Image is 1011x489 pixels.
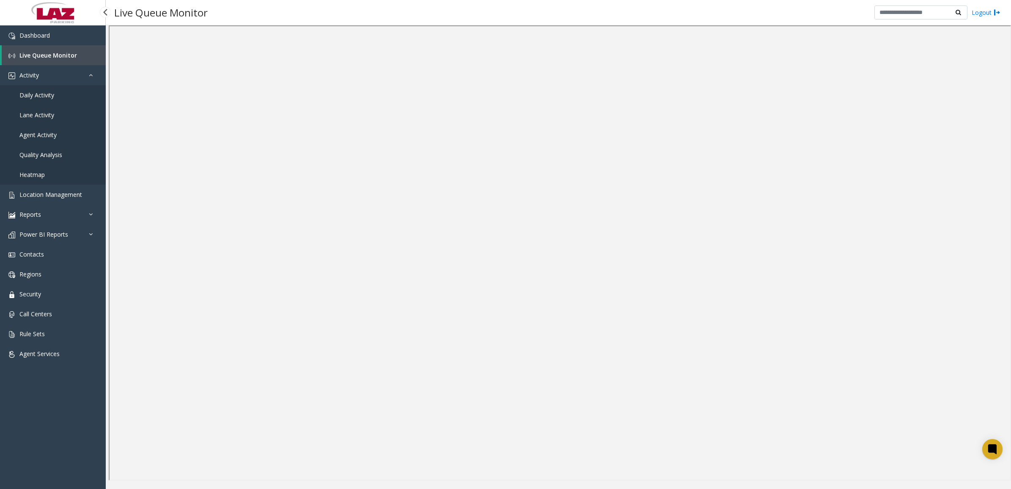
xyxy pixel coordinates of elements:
[19,91,54,99] span: Daily Activity
[8,311,15,318] img: 'icon'
[8,351,15,358] img: 'icon'
[19,250,44,258] span: Contacts
[8,33,15,39] img: 'icon'
[19,51,77,59] span: Live Queue Monitor
[19,131,57,139] span: Agent Activity
[994,8,1000,17] img: logout
[19,330,45,338] span: Rule Sets
[972,8,1000,17] a: Logout
[19,230,68,238] span: Power BI Reports
[19,31,50,39] span: Dashboard
[19,210,41,218] span: Reports
[19,310,52,318] span: Call Centers
[8,331,15,338] img: 'icon'
[8,192,15,199] img: 'icon'
[19,270,41,278] span: Regions
[19,171,45,179] span: Heatmap
[8,251,15,258] img: 'icon'
[2,45,106,65] a: Live Queue Monitor
[8,212,15,218] img: 'icon'
[8,72,15,79] img: 'icon'
[8,291,15,298] img: 'icon'
[8,271,15,278] img: 'icon'
[8,232,15,238] img: 'icon'
[19,71,39,79] span: Activity
[19,350,60,358] span: Agent Services
[19,111,54,119] span: Lane Activity
[8,52,15,59] img: 'icon'
[110,2,212,23] h3: Live Queue Monitor
[19,290,41,298] span: Security
[19,191,82,199] span: Location Management
[19,151,62,159] span: Quality Analysis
